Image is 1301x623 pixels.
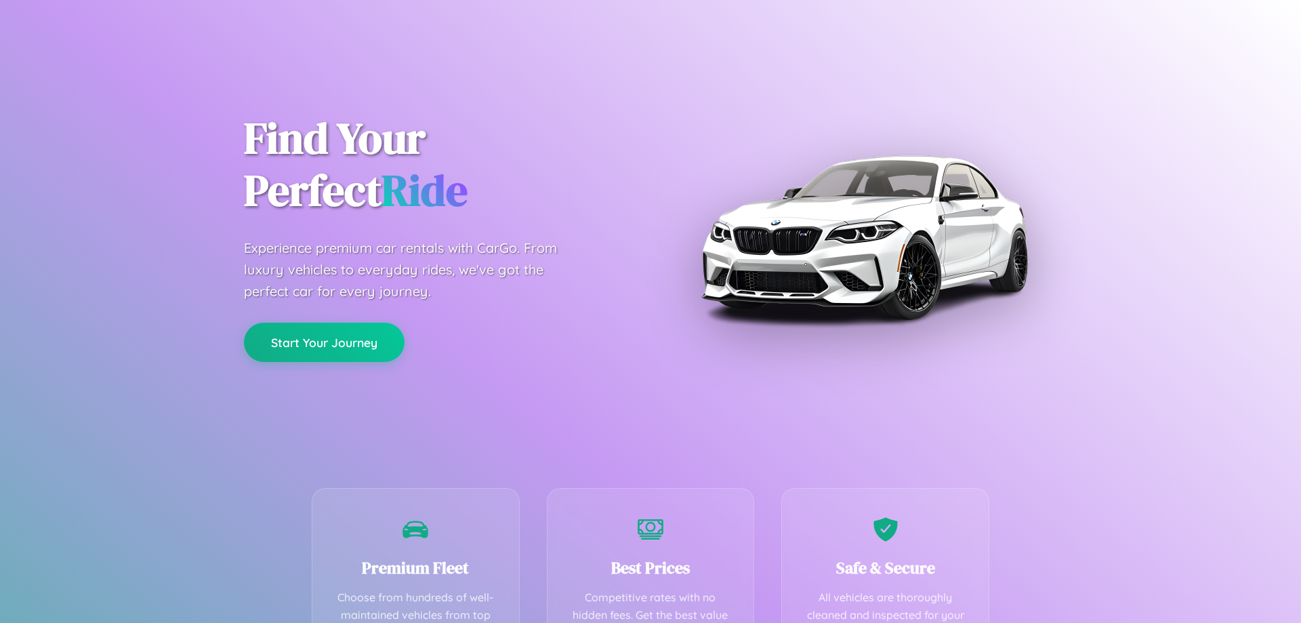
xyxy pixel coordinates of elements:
[695,68,1033,407] img: Premium BMW car rental vehicle
[568,557,734,579] h3: Best Prices
[802,557,968,579] h3: Safe & Secure
[244,113,630,217] h1: Find Your Perfect
[333,557,499,579] h3: Premium Fleet
[244,237,583,302] p: Experience premium car rentals with CarGo. From luxury vehicles to everyday rides, we've got the ...
[244,323,405,362] button: Start Your Journey
[381,161,468,220] span: Ride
